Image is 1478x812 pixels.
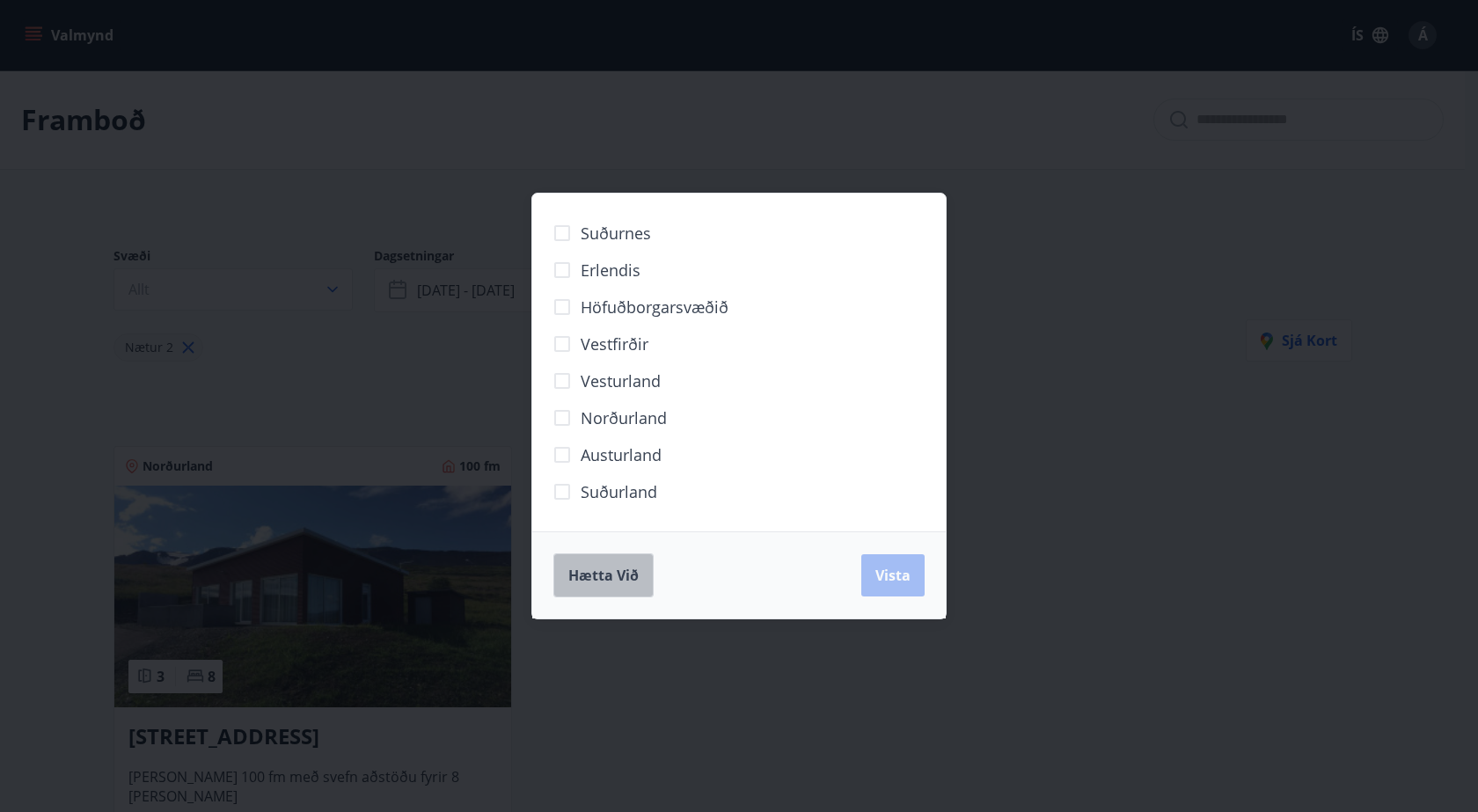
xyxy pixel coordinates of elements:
[581,296,728,318] span: Höfuðborgarsvæðið
[581,333,648,355] span: Vestfirðir
[581,259,640,282] span: Erlendis
[568,566,639,585] span: Hætta við
[581,480,657,503] span: Suðurland
[581,369,661,392] span: Vesturland
[553,553,654,597] button: Hætta við
[581,222,651,245] span: Suðurnes
[581,406,667,429] span: Norðurland
[581,443,662,466] span: Austurland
